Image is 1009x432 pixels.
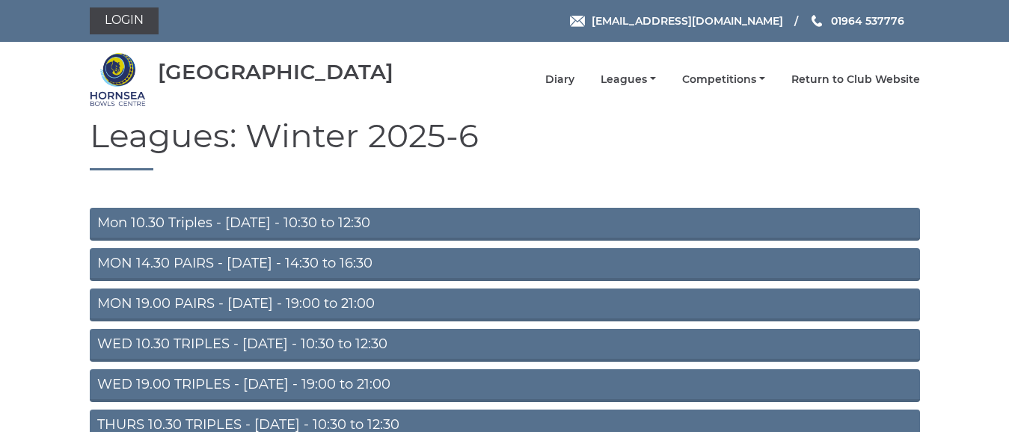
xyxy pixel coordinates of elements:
[90,288,920,321] a: MON 19.00 PAIRS - [DATE] - 19:00 to 21:00
[831,14,904,28] span: 01964 537776
[90,329,920,362] a: WED 10.30 TRIPLES - [DATE] - 10:30 to 12:30
[682,72,765,87] a: Competitions
[90,369,920,402] a: WED 19.00 TRIPLES - [DATE] - 19:00 to 21:00
[90,52,146,108] img: Hornsea Bowls Centre
[90,248,920,281] a: MON 14.30 PAIRS - [DATE] - 14:30 to 16:30
[592,14,783,28] span: [EMAIL_ADDRESS][DOMAIN_NAME]
[158,61,393,84] div: [GEOGRAPHIC_DATA]
[90,7,159,34] a: Login
[570,16,585,27] img: Email
[570,13,783,29] a: Email [EMAIL_ADDRESS][DOMAIN_NAME]
[90,117,920,170] h1: Leagues: Winter 2025-6
[812,15,822,27] img: Phone us
[545,72,574,87] a: Diary
[791,72,920,87] a: Return to Club Website
[90,208,920,241] a: Mon 10.30 Triples - [DATE] - 10:30 to 12:30
[601,72,656,87] a: Leagues
[809,13,904,29] a: Phone us 01964 537776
